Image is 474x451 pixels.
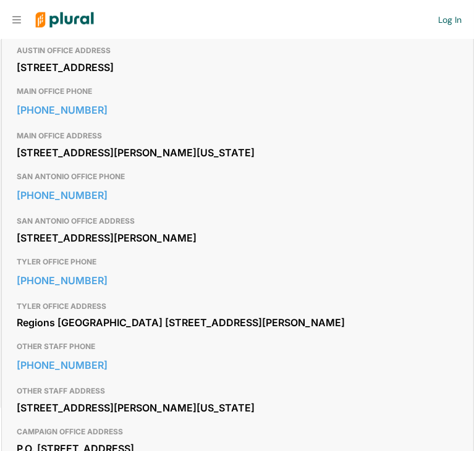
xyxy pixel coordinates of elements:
a: Log In [438,14,462,25]
h3: MAIN OFFICE PHONE [17,84,459,99]
a: [PHONE_NUMBER] [17,271,459,290]
h3: TYLER OFFICE ADDRESS [17,299,459,314]
h3: MAIN OFFICE ADDRESS [17,129,459,143]
a: [PHONE_NUMBER] [17,186,459,204]
a: [PHONE_NUMBER] [17,356,459,375]
div: [STREET_ADDRESS][PERSON_NAME] [17,229,459,247]
h3: OTHER STAFF PHONE [17,340,459,355]
h3: AUSTIN OFFICE ADDRESS [17,43,459,58]
h3: TYLER OFFICE PHONE [17,255,459,269]
a: [PHONE_NUMBER] [17,101,459,119]
div: [STREET_ADDRESS][PERSON_NAME][US_STATE] [17,143,459,162]
div: [STREET_ADDRESS][PERSON_NAME][US_STATE] [17,399,459,418]
h3: OTHER STAFF ADDRESS [17,384,459,399]
img: Logo for Plural [26,1,103,40]
div: Regions [GEOGRAPHIC_DATA] [STREET_ADDRESS][PERSON_NAME] [17,314,459,332]
h3: SAN ANTONIO OFFICE ADDRESS [17,214,459,229]
h3: CAMPAIGN OFFICE ADDRESS [17,425,459,440]
div: [STREET_ADDRESS] [17,58,459,77]
h3: SAN ANTONIO OFFICE PHONE [17,169,459,184]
